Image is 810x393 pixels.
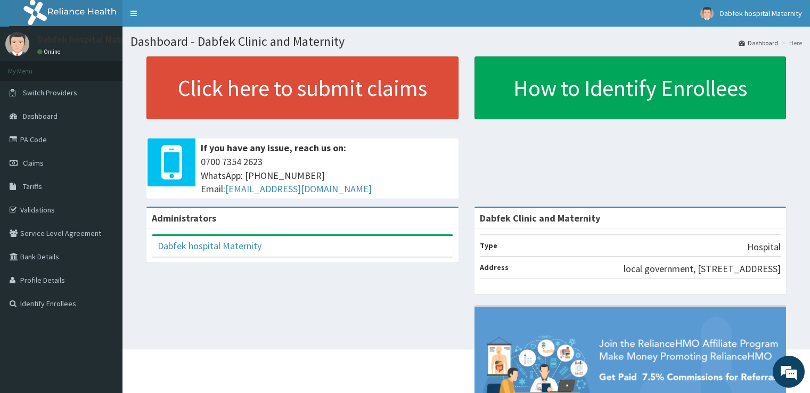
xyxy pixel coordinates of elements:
[480,212,600,224] strong: Dabfek Clinic and Maternity
[779,38,802,47] li: Here
[474,56,787,119] a: How to Identify Enrollees
[720,9,802,18] span: Dabfek hospital Maternity
[23,158,44,168] span: Claims
[146,56,459,119] a: Click here to submit claims
[37,48,63,55] a: Online
[201,142,346,154] b: If you have any issue, reach us on:
[739,38,778,47] a: Dashboard
[480,241,497,250] b: Type
[5,32,29,56] img: User Image
[23,111,58,121] span: Dashboard
[225,183,372,195] a: [EMAIL_ADDRESS][DOMAIN_NAME]
[37,35,146,44] p: Dabfek hospital Maternity
[480,263,509,272] b: Address
[747,240,781,254] p: Hospital
[23,182,42,191] span: Tariffs
[23,88,77,97] span: Switch Providers
[152,212,216,224] b: Administrators
[130,35,802,48] h1: Dashboard - Dabfek Clinic and Maternity
[201,155,453,196] span: 0700 7354 2623 WhatsApp: [PHONE_NUMBER] Email:
[700,7,714,20] img: User Image
[624,262,781,276] p: local government, [STREET_ADDRESS]
[158,240,261,252] a: Dabfek hospital Maternity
